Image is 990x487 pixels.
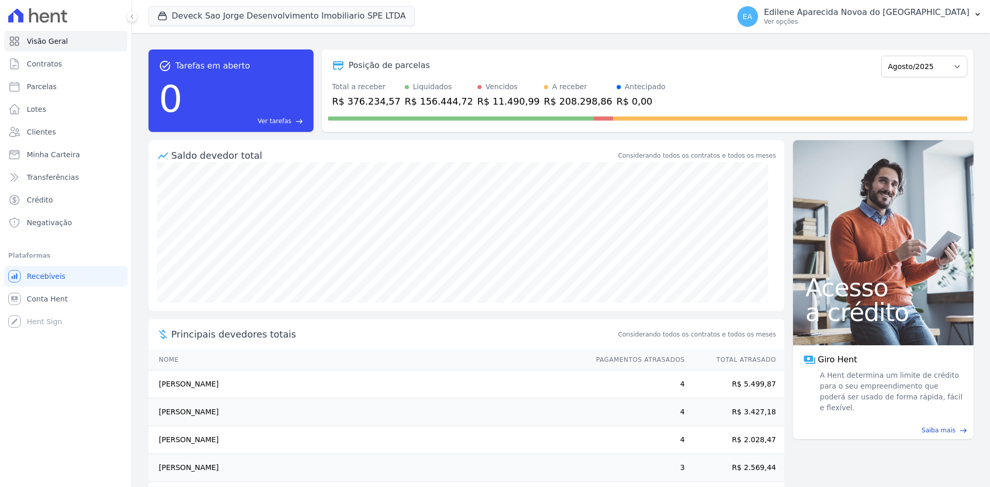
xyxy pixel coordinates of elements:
[159,72,183,126] div: 0
[4,266,127,287] a: Recebíveis
[332,94,401,108] div: R$ 376.234,57
[4,54,127,74] a: Contratos
[349,59,430,72] div: Posição de parcelas
[148,398,586,426] td: [PERSON_NAME]
[159,60,171,72] span: task_alt
[27,294,68,304] span: Conta Hent
[685,454,784,482] td: R$ 2.569,44
[4,76,127,97] a: Parcelas
[148,454,586,482] td: [PERSON_NAME]
[27,195,53,205] span: Crédito
[148,349,586,371] th: Nome
[171,148,616,162] div: Saldo devedor total
[805,300,961,325] span: a crédito
[921,426,955,435] span: Saiba mais
[685,371,784,398] td: R$ 5.499,87
[544,94,613,108] div: R$ 208.298,86
[618,151,776,160] div: Considerando todos os contratos e todos os meses
[625,81,666,92] div: Antecipado
[27,59,62,69] span: Contratos
[742,13,752,20] span: EA
[405,94,473,108] div: R$ 156.444,72
[4,167,127,188] a: Transferências
[332,81,401,92] div: Total a receber
[685,349,784,371] th: Total Atrasado
[27,217,72,228] span: Negativação
[413,81,452,92] div: Liquidados
[27,149,80,160] span: Minha Carteira
[4,31,127,52] a: Visão Geral
[618,330,776,339] span: Considerando todos os contratos e todos os meses
[4,289,127,309] a: Conta Hent
[27,104,46,114] span: Lotes
[586,426,685,454] td: 4
[8,249,123,262] div: Plataformas
[27,127,56,137] span: Clientes
[4,144,127,165] a: Minha Carteira
[171,327,616,341] span: Principais devedores totais
[258,116,291,126] span: Ver tarefas
[586,398,685,426] td: 4
[148,371,586,398] td: [PERSON_NAME]
[4,99,127,120] a: Lotes
[486,81,518,92] div: Vencidos
[799,426,967,435] a: Saiba mais east
[477,94,540,108] div: R$ 11.490,99
[4,122,127,142] a: Clientes
[148,426,586,454] td: [PERSON_NAME]
[818,370,963,413] span: A Hent determina um limite de crédito para o seu empreendimento que poderá ser usado de forma ráp...
[295,117,303,125] span: east
[617,94,666,108] div: R$ 0,00
[729,2,990,31] button: EA Edilene Aparecida Novoa do [GEOGRAPHIC_DATA] Ver opções
[764,7,969,18] p: Edilene Aparecida Novoa do [GEOGRAPHIC_DATA]
[552,81,587,92] div: A receber
[27,36,68,46] span: Visão Geral
[586,371,685,398] td: 4
[4,190,127,210] a: Crédito
[818,354,857,366] span: Giro Hent
[27,172,79,182] span: Transferências
[586,349,685,371] th: Pagamentos Atrasados
[586,454,685,482] td: 3
[187,116,303,126] a: Ver tarefas east
[4,212,127,233] a: Negativação
[27,81,57,92] span: Parcelas
[960,427,967,434] span: east
[805,275,961,300] span: Acesso
[148,6,415,26] button: Deveck Sao Jorge Desenvolvimento Imobiliario SPE LTDA
[685,398,784,426] td: R$ 3.427,18
[685,426,784,454] td: R$ 2.028,47
[764,18,969,26] p: Ver opções
[27,271,65,281] span: Recebíveis
[175,60,250,72] span: Tarefas em aberto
